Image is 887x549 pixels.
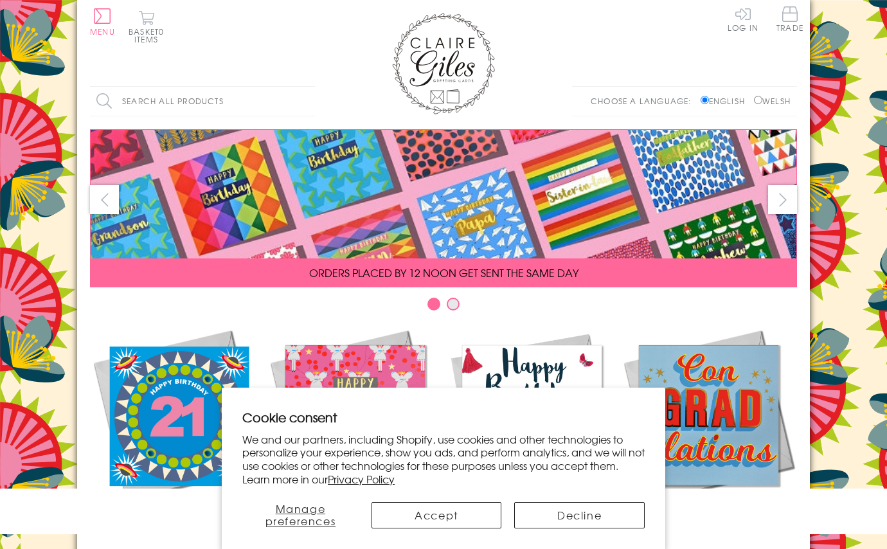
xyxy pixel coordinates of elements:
a: Trade [776,6,803,34]
img: Claire Giles Greetings Cards [392,13,495,114]
a: Log In [728,6,758,32]
button: Decline [514,502,645,528]
button: next [768,185,797,214]
span: ORDERS PLACED BY 12 NOON GET SENT THE SAME DAY [309,265,578,280]
span: Manage preferences [265,501,336,528]
button: Carousel Page 1 (Current Slide) [427,298,440,310]
span: Trade [776,6,803,32]
input: Search [302,87,315,116]
label: English [701,95,751,107]
div: Carousel Pagination [90,297,797,317]
a: Birthdays [443,327,620,528]
p: Choose a language: [591,95,698,107]
button: Manage preferences [242,502,359,528]
input: English [701,96,709,104]
span: Menu [90,26,115,37]
input: Search all products [90,87,315,116]
button: Carousel Page 2 [447,298,460,310]
a: Privacy Policy [328,471,395,487]
input: Welsh [754,96,762,104]
button: Accept [372,502,502,528]
label: Welsh [754,95,791,107]
button: prev [90,185,119,214]
span: 0 items [134,26,164,45]
button: Menu [90,8,115,35]
a: Academic [620,327,797,528]
button: Basket0 items [129,10,164,43]
h2: Cookie consent [242,408,645,426]
a: New Releases [90,327,267,528]
a: Christmas [267,327,443,528]
p: We and our partners, including Shopify, use cookies and other technologies to personalize your ex... [242,433,645,486]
